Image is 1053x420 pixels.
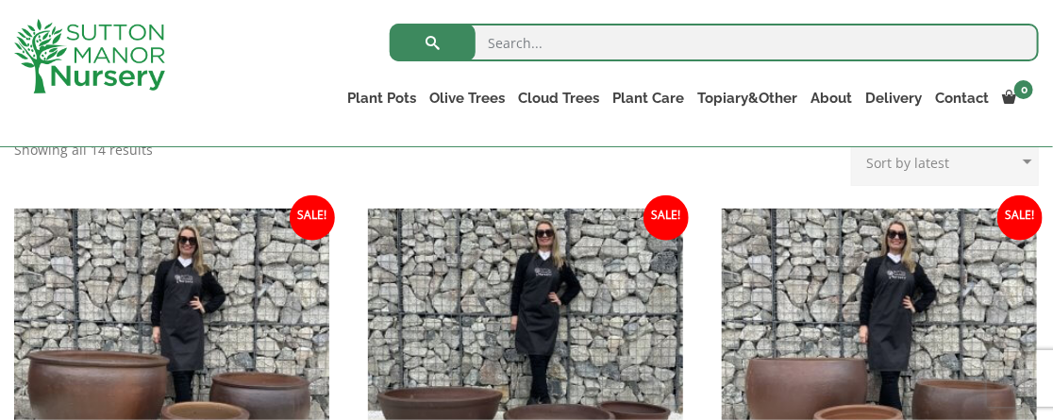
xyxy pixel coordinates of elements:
img: logo [14,19,165,93]
span: Sale! [997,195,1043,241]
select: Shop order [851,139,1039,186]
a: Plant Pots [341,85,423,111]
a: Topiary&Other [691,85,804,111]
a: Olive Trees [423,85,511,111]
a: Cloud Trees [511,85,606,111]
a: Plant Care [606,85,691,111]
a: 0 [995,85,1039,111]
a: About [804,85,859,111]
span: Sale! [643,195,689,241]
a: Contact [928,85,995,111]
p: Showing all 14 results [14,139,153,161]
input: Search... [390,24,1039,61]
span: 0 [1014,80,1033,99]
a: Delivery [859,85,928,111]
span: Sale! [290,195,335,241]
